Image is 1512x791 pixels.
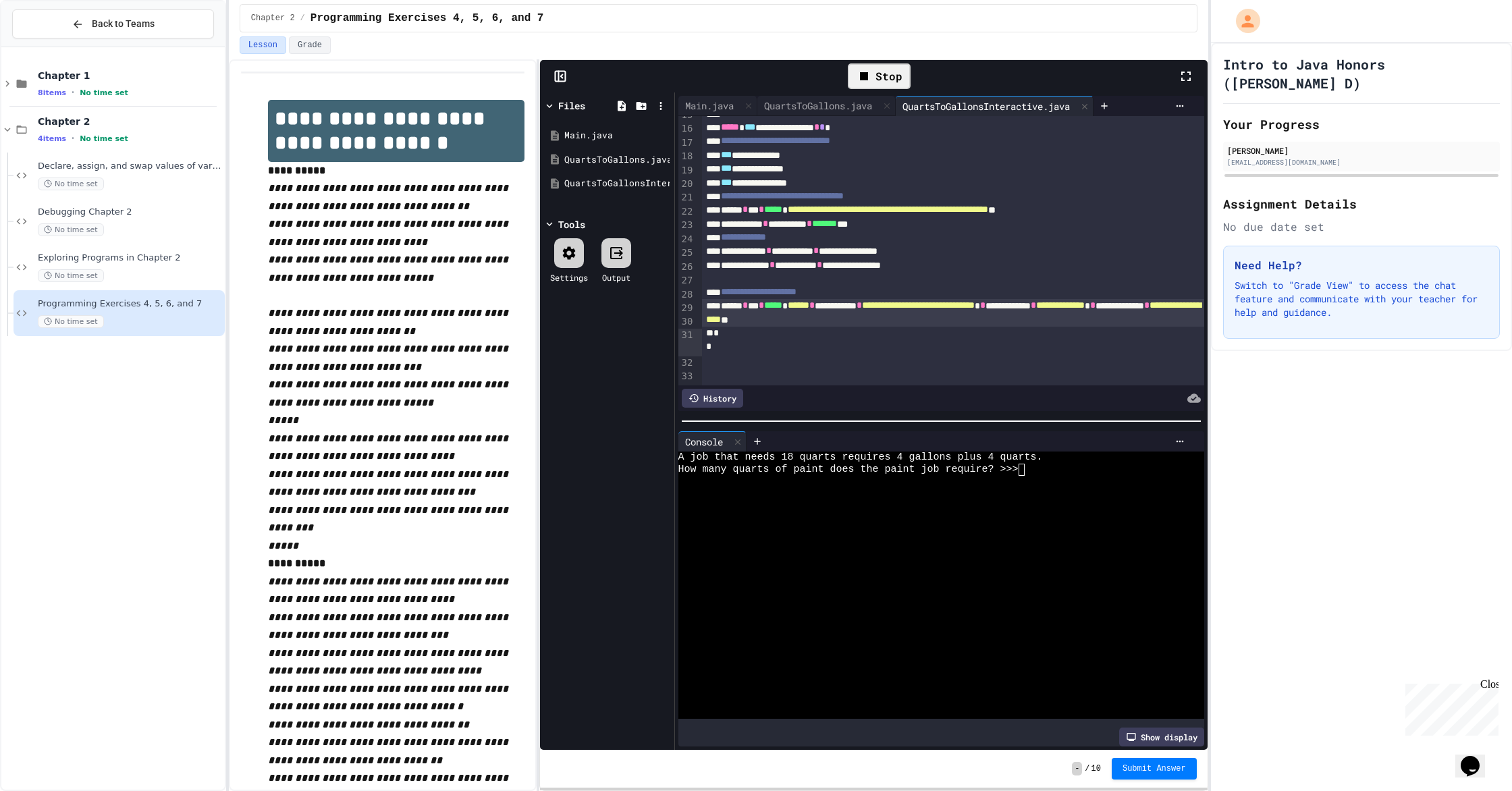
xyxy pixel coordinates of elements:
[1235,279,1488,319] p: Switch to "Grade View" to access the chat feature and communicate with your teacher for help and ...
[896,99,1077,113] div: QuartsToGallonsInteractive.java
[678,164,695,178] div: 19
[678,150,695,163] div: 18
[564,129,670,142] div: Main.java
[1455,737,1498,778] iframe: chat widget
[678,370,695,383] div: 33
[678,288,695,302] div: 28
[678,122,695,136] div: 16
[757,96,896,116] div: QuartsToGallons.java
[38,298,222,310] span: Programming Exercises 4, 5, 6, and 7
[678,315,695,329] div: 30
[38,70,222,82] span: Chapter 1
[564,177,670,190] div: QuartsToGallonsInteractive.java
[558,99,585,113] div: Files
[38,88,66,97] span: 8 items
[678,219,695,232] div: 23
[682,389,743,408] div: History
[1119,728,1204,746] div: Show display
[1227,144,1496,157] div: [PERSON_NAME]
[848,63,911,89] div: Stop
[1223,219,1500,235] div: No due date set
[80,134,128,143] span: No time set
[1091,763,1101,774] span: 10
[38,178,104,190] span: No time set
[678,205,695,219] div: 22
[300,13,305,24] span: /
[678,178,695,191] div: 20
[38,315,104,328] span: No time set
[678,329,695,356] div: 31
[38,134,66,143] span: 4 items
[1400,678,1498,736] iframe: chat widget
[72,87,74,98] span: •
[1123,763,1186,774] span: Submit Answer
[678,261,695,274] div: 26
[1227,157,1496,167] div: [EMAIL_ADDRESS][DOMAIN_NAME]
[5,5,93,86] div: Chat with us now!Close
[1085,763,1089,774] span: /
[38,207,222,218] span: Debugging Chapter 2
[251,13,295,24] span: Chapter 2
[558,217,585,231] div: Tools
[678,191,695,204] div: 21
[38,115,222,128] span: Chapter 2
[896,96,1093,116] div: QuartsToGallonsInteractive.java
[1223,194,1500,213] h2: Assignment Details
[550,271,588,283] div: Settings
[678,274,695,288] div: 27
[38,161,222,172] span: Declare, assign, and swap values of variables
[678,356,695,370] div: 32
[602,271,630,283] div: Output
[80,88,128,97] span: No time set
[1235,257,1488,273] h3: Need Help?
[757,99,879,113] div: QuartsToGallons.java
[678,96,757,116] div: Main.java
[1223,55,1500,92] h1: Intro to Java Honors ([PERSON_NAME] D)
[678,302,695,315] div: 29
[72,133,74,144] span: •
[38,269,104,282] span: No time set
[678,233,695,246] div: 24
[1072,762,1082,775] span: -
[1222,5,1264,36] div: My Account
[678,431,747,452] div: Console
[564,153,670,167] div: QuartsToGallons.java
[240,36,286,54] button: Lesson
[678,246,695,260] div: 25
[678,464,1019,476] span: How many quarts of paint does the paint job require? >>>
[92,17,155,31] span: Back to Teams
[678,136,695,150] div: 17
[678,435,730,449] div: Console
[289,36,331,54] button: Grade
[38,223,104,236] span: No time set
[12,9,214,38] button: Back to Teams
[38,252,222,264] span: Exploring Programs in Chapter 2
[1223,115,1500,134] h2: Your Progress
[678,99,740,113] div: Main.java
[678,452,1043,464] span: A job that needs 18 quarts requires 4 gallons plus 4 quarts.
[310,10,544,26] span: Programming Exercises 4, 5, 6, and 7
[1112,758,1197,780] button: Submit Answer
